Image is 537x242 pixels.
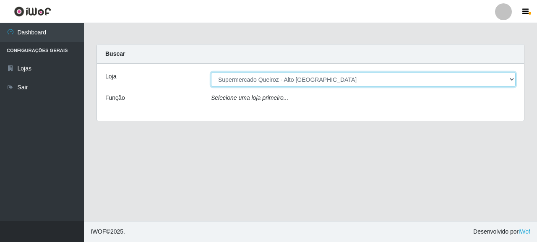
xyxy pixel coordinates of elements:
[519,228,530,235] a: iWof
[105,94,125,102] label: Função
[91,228,106,235] span: IWOF
[105,72,116,81] label: Loja
[473,227,530,236] span: Desenvolvido por
[105,50,125,57] strong: Buscar
[211,94,288,101] i: Selecione uma loja primeiro...
[91,227,125,236] span: © 2025 .
[14,6,51,17] img: CoreUI Logo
